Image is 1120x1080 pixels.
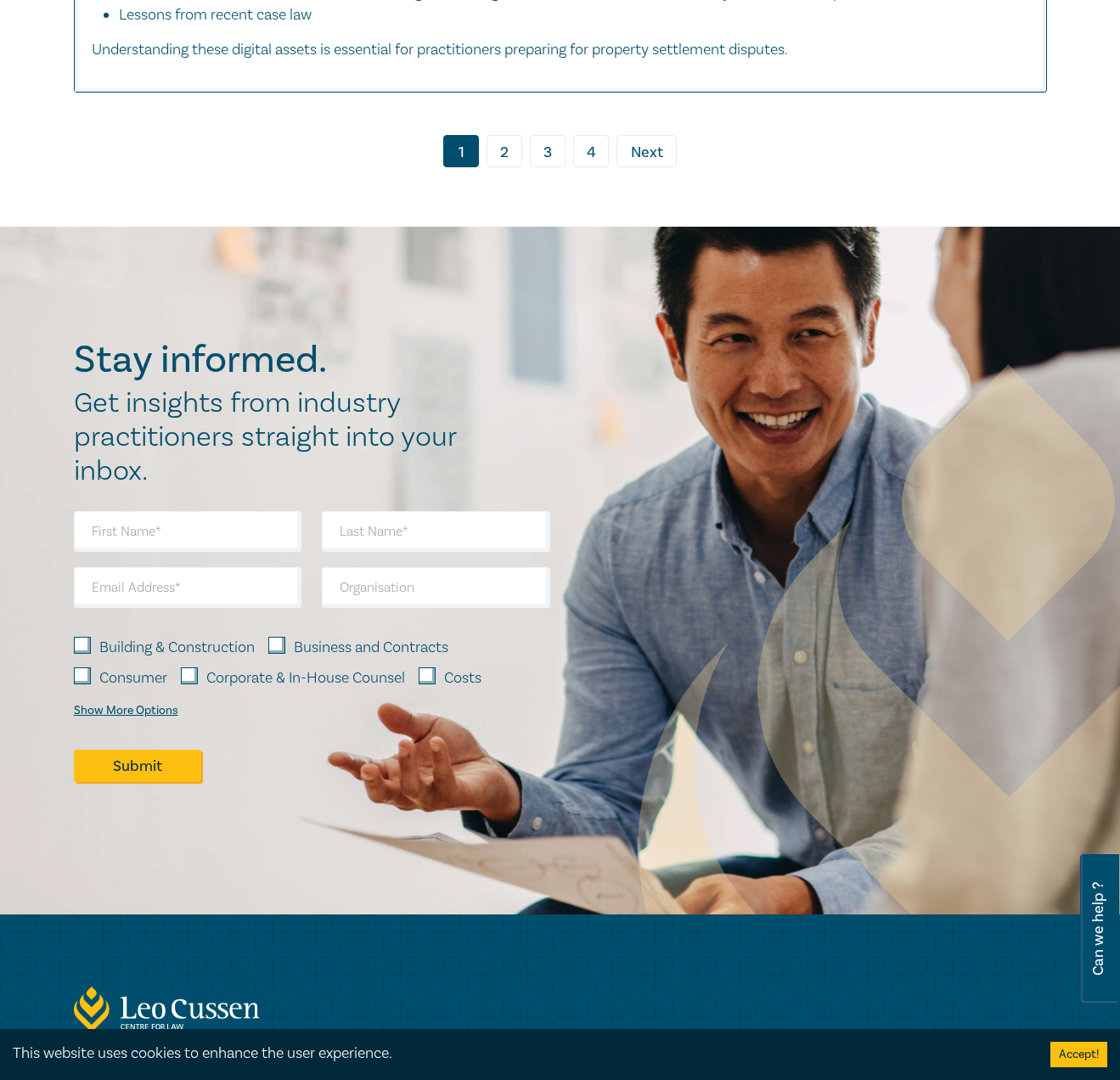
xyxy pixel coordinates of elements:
a: 1 [443,135,479,167]
a: 3 [530,135,566,167]
button: Accept cookies [1050,1042,1107,1067]
label: Consumer [99,667,167,689]
p: Understanding these digital assets is essential for practitioners preparing for property settleme... [92,39,1029,61]
button: Submit [74,750,201,782]
div: This website uses cookies to enhance the user experience. [13,1043,1025,1065]
h2: Get insights from industry practitioners straight into your inbox. [74,386,475,488]
a: 2 [487,135,522,167]
label: Costs [444,667,481,689]
input: First Name* [74,511,302,552]
a: Next [616,135,677,167]
input: Last Name* [322,511,550,552]
input: Email Address* [74,567,302,608]
label: Building & Construction [99,637,255,659]
label: Corporate & In-House Counsel [206,667,405,689]
h2: Stay informed. [74,338,475,382]
a: 4 [573,135,609,167]
span: Can we help ? [1090,864,1106,993]
label: Business and Contracts [294,637,448,659]
input: Organisation [322,567,550,608]
span: Next [631,142,663,164]
li: Lessons from recent case law [119,4,1029,26]
div: Show More Options [74,704,178,717]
